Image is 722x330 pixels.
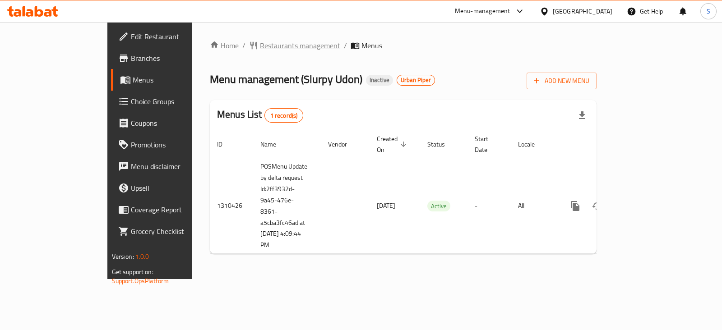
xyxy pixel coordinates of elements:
[253,158,321,254] td: POSMenu Update by delta request Id:2ff3932d-9a45-476e-8361-a5cba3fc46ad at [DATE] 4:09:44 PM
[131,118,221,128] span: Coupons
[131,226,221,237] span: Grocery Checklist
[217,139,234,150] span: ID
[111,177,228,199] a: Upsell
[111,91,228,112] a: Choice Groups
[427,201,450,211] span: Active
[131,139,221,150] span: Promotions
[111,112,228,134] a: Coupons
[377,200,395,211] span: [DATE]
[111,69,228,91] a: Menus
[131,204,221,215] span: Coverage Report
[366,76,393,84] span: Inactive
[565,195,586,217] button: more
[265,111,303,120] span: 1 record(s)
[534,75,589,87] span: Add New Menu
[264,108,304,123] div: Total records count
[455,6,510,17] div: Menu-management
[131,161,221,172] span: Menu disclaimer
[217,108,303,123] h2: Menus List
[427,139,457,150] span: Status
[111,220,228,242] a: Grocery Checklist
[260,40,340,51] span: Restaurants management
[397,76,435,84] span: Urban Piper
[112,266,153,278] span: Get support on:
[467,158,511,254] td: -
[260,139,288,150] span: Name
[527,73,597,89] button: Add New Menu
[111,47,228,69] a: Branches
[131,96,221,107] span: Choice Groups
[518,139,546,150] span: Locale
[344,40,347,51] li: /
[571,105,593,126] div: Export file
[586,195,608,217] button: Change Status
[131,183,221,193] span: Upsell
[111,199,228,220] a: Coverage Report
[553,6,612,16] div: [GEOGRAPHIC_DATA]
[249,40,340,51] a: Restaurants management
[111,156,228,177] a: Menu disclaimer
[131,53,221,64] span: Branches
[133,74,221,85] span: Menus
[707,6,710,16] span: S
[112,275,169,287] a: Support.OpsPlatform
[210,69,362,89] span: Menu management ( Slurpy Udon )
[377,133,409,155] span: Created On
[328,139,359,150] span: Vendor
[111,134,228,156] a: Promotions
[361,40,382,51] span: Menus
[111,26,228,47] a: Edit Restaurant
[210,131,658,254] table: enhanced table
[557,131,658,158] th: Actions
[475,133,500,155] span: Start Date
[131,31,221,42] span: Edit Restaurant
[210,40,597,51] nav: breadcrumb
[135,251,149,262] span: 1.0.0
[112,251,134,262] span: Version:
[242,40,245,51] li: /
[210,158,253,254] td: 1310426
[511,158,557,254] td: All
